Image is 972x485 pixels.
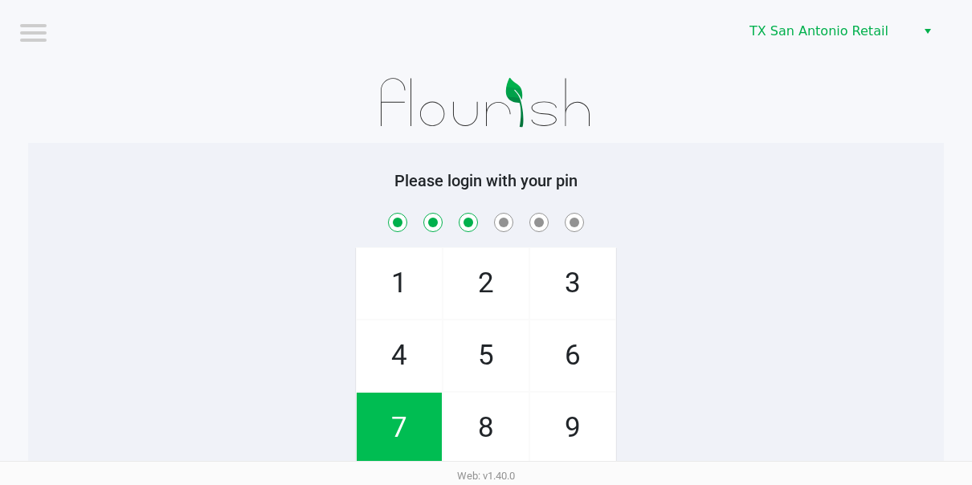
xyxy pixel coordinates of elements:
span: 2 [443,248,529,319]
span: 8 [443,393,529,463]
h5: Please login with your pin [40,171,932,190]
span: 9 [530,393,615,463]
span: 4 [357,320,442,391]
span: 3 [530,248,615,319]
button: Select [916,17,939,46]
span: TX San Antonio Retail [749,22,906,41]
span: 1 [357,248,442,319]
span: 5 [443,320,529,391]
span: 7 [357,393,442,463]
span: Web: v1.40.0 [457,470,515,482]
span: 6 [530,320,615,391]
